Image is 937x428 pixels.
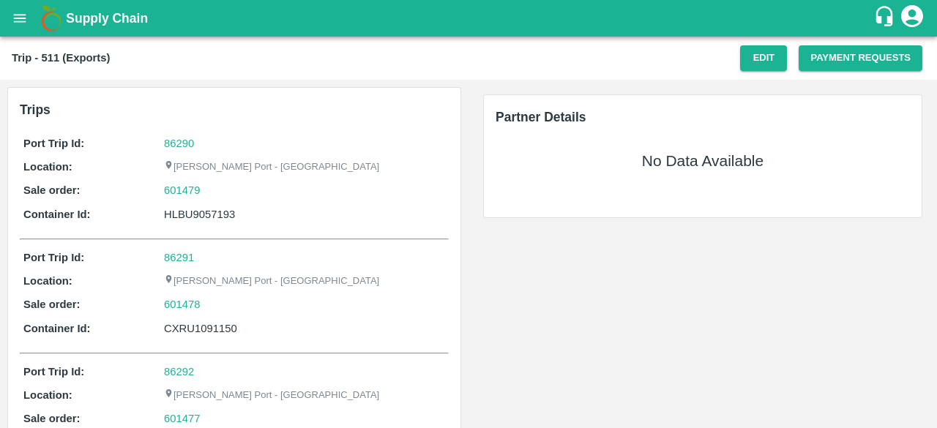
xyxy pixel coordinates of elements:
b: Location: [23,275,72,287]
b: Container Id: [23,323,91,334]
b: Port Trip Id: [23,252,84,263]
b: Supply Chain [66,11,148,26]
button: Payment Requests [799,45,922,71]
div: customer-support [873,5,899,31]
b: Location: [23,161,72,173]
p: [PERSON_NAME] Port - [GEOGRAPHIC_DATA] [164,388,379,402]
div: account of current user [899,3,925,34]
span: Partner Details [496,110,586,124]
a: 601477 [164,410,201,427]
p: [PERSON_NAME] Port - [GEOGRAPHIC_DATA] [164,274,379,288]
b: Sale order: [23,299,81,310]
b: Container Id: [23,209,91,220]
b: Location: [23,389,72,401]
div: HLBU9057193 [164,206,445,222]
button: open drawer [3,1,37,35]
a: 601478 [164,296,201,312]
p: [PERSON_NAME] Port - [GEOGRAPHIC_DATA] [164,160,379,174]
a: 86292 [164,366,194,378]
b: Trip - 511 (Exports) [12,52,110,64]
button: Edit [740,45,787,71]
b: Trips [20,102,51,117]
h5: No Data Available [642,151,764,171]
b: Port Trip Id: [23,366,84,378]
b: Port Trip Id: [23,138,84,149]
img: logo [37,4,66,33]
a: 601479 [164,182,201,198]
div: CXRU1091150 [164,320,445,337]
b: Sale order: [23,413,81,424]
a: 86290 [164,138,194,149]
a: Supply Chain [66,8,873,29]
b: Sale order: [23,184,81,196]
a: 86291 [164,252,194,263]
